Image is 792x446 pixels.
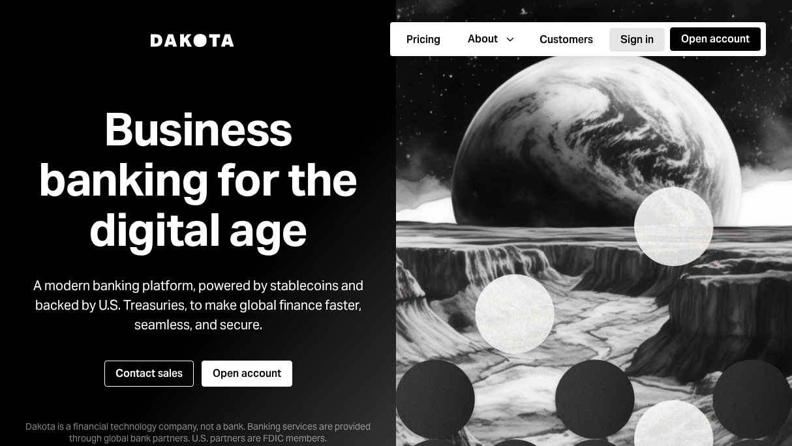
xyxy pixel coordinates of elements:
button: Customers [528,28,604,52]
div: About [468,32,498,46]
h1: Business banking for the digital age [16,104,380,255]
button: Open account [202,361,292,387]
a: Pricing [395,27,451,52]
button: Sign in [609,28,665,52]
button: Open account [670,27,761,51]
button: Pricing [395,28,451,52]
a: Customers [528,27,604,52]
div: Dakota is a financial technology company, not a bank. Banking services are provided through globa... [3,400,394,444]
button: Contact sales [104,361,194,387]
div: A modern banking platform, powered by stablecoins and backed by U.S. Treasuries, to make global f... [22,276,374,334]
a: Sign in [609,27,665,52]
button: About [457,27,523,51]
